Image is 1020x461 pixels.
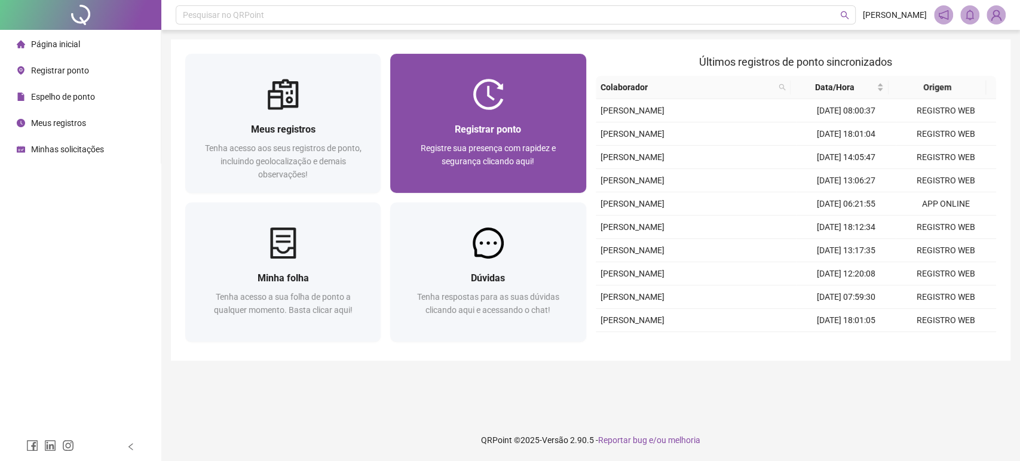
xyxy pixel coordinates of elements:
span: Página inicial [31,39,80,49]
span: [PERSON_NAME] [863,8,927,21]
span: Tenha acesso a sua folha de ponto a qualquer momento. Basta clicar aqui! [214,292,353,315]
td: REGISTRO WEB [896,216,996,239]
td: [DATE] 14:05:47 [796,146,896,169]
td: REGISTRO WEB [896,332,996,355]
span: [PERSON_NAME] [601,292,664,302]
span: Meus registros [251,124,316,135]
span: Colaborador [601,81,774,94]
span: Dúvidas [471,272,505,284]
a: Registrar pontoRegistre sua presença com rapidez e segurança clicando aqui! [390,54,586,193]
th: Origem [889,76,986,99]
span: [PERSON_NAME] [601,269,664,278]
td: REGISTRO WEB [896,309,996,332]
td: REGISTRO WEB [896,146,996,169]
td: [DATE] 12:20:08 [796,262,896,285]
a: Minha folhaTenha acesso a sua folha de ponto a qualquer momento. Basta clicar aqui! [185,202,381,342]
td: [DATE] 13:06:27 [796,169,896,192]
span: [PERSON_NAME] [601,245,664,255]
span: facebook [26,440,38,451]
span: linkedin [44,440,56,451]
td: [DATE] 18:12:34 [796,216,896,239]
td: [DATE] 13:19:07 [796,332,896,355]
span: Registrar ponto [455,124,521,135]
td: REGISTRO WEB [896,239,996,262]
span: [PERSON_NAME] [601,222,664,232]
td: [DATE] 18:01:04 [796,122,896,146]
td: REGISTRO WEB [896,285,996,309]
td: [DATE] 08:00:37 [796,99,896,122]
td: [DATE] 13:17:35 [796,239,896,262]
span: [PERSON_NAME] [601,129,664,139]
span: search [840,11,849,20]
span: instagram [62,440,74,451]
span: Tenha acesso aos seus registros de ponto, incluindo geolocalização e demais observações! [205,143,362,179]
img: 52129 [987,6,1005,24]
td: [DATE] 07:59:30 [796,285,896,309]
td: [DATE] 18:01:05 [796,309,896,332]
span: Tenha respostas para as suas dúvidas clicando aqui e acessando o chat! [417,292,559,315]
span: Últimos registros de ponto sincronizados [699,56,892,68]
span: Minha folha [258,272,309,284]
span: home [17,40,25,48]
span: [PERSON_NAME] [601,152,664,162]
span: Minhas solicitações [31,145,104,154]
span: schedule [17,145,25,153]
span: Reportar bug e/ou melhoria [598,435,700,445]
td: [DATE] 06:21:55 [796,192,896,216]
span: file [17,93,25,101]
span: [PERSON_NAME] [601,106,664,115]
span: Espelho de ponto [31,92,95,102]
td: REGISTRO WEB [896,262,996,285]
span: Meus registros [31,118,86,128]
span: [PERSON_NAME] [601,315,664,325]
span: environment [17,66,25,75]
span: clock-circle [17,119,25,127]
td: REGISTRO WEB [896,169,996,192]
span: search [779,84,786,91]
a: Meus registrosTenha acesso aos seus registros de ponto, incluindo geolocalização e demais observa... [185,54,381,193]
td: APP ONLINE [896,192,996,216]
span: notification [938,10,949,20]
span: Data/Hora [795,81,874,94]
span: left [127,442,135,451]
span: Registrar ponto [31,66,89,75]
a: DúvidasTenha respostas para as suas dúvidas clicando aqui e acessando o chat! [390,202,586,342]
footer: QRPoint © 2025 - 2.90.5 - [161,419,1020,461]
th: Data/Hora [791,76,888,99]
span: search [776,78,788,96]
td: REGISTRO WEB [896,99,996,122]
span: [PERSON_NAME] [601,199,664,208]
span: Versão [542,435,568,445]
span: bell [964,10,975,20]
td: REGISTRO WEB [896,122,996,146]
span: [PERSON_NAME] [601,176,664,185]
span: Registre sua presença com rapidez e segurança clicando aqui! [421,143,556,166]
